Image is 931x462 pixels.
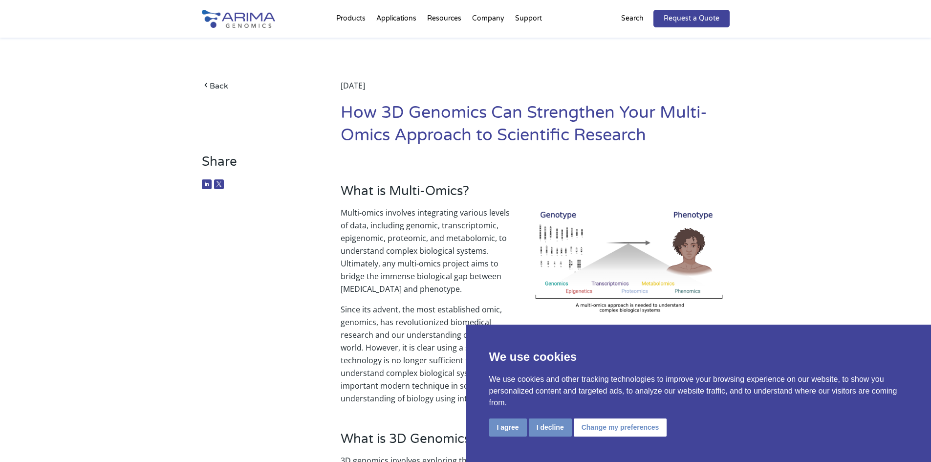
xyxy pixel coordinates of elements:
p: Multi-omics involves integrating various levels of data, including genomic, transcriptomic, epige... [341,206,729,303]
p: We use cookies and other tracking technologies to improve your browsing experience on our website... [489,374,908,409]
p: Search [621,12,644,25]
button: Change my preferences [574,418,667,437]
p: Since its advent, the most established omic, genomics, has revolutionized biomedical research and... [341,303,729,405]
p: We use cookies [489,348,908,366]
h1: How 3D Genomics Can Strengthen Your Multi-Omics Approach to Scientific Research [341,102,729,154]
button: I agree [489,418,527,437]
a: Back [202,79,312,92]
a: Request a Quote [653,10,730,27]
h3: What is 3D Genomics? [341,431,729,454]
div: [DATE] [341,79,729,102]
button: I decline [529,418,572,437]
h3: Share [202,154,312,177]
img: Arima-Genomics-logo [202,10,275,28]
h3: What is Multi-Omics? [341,183,729,206]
